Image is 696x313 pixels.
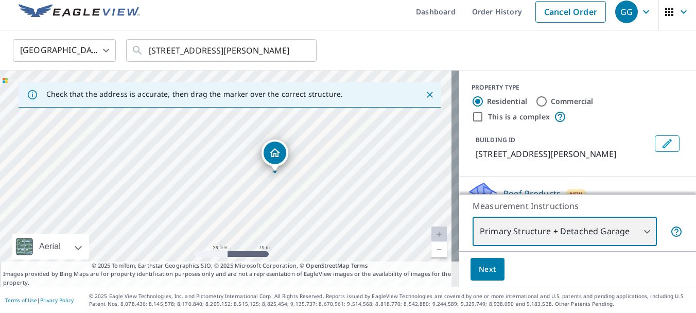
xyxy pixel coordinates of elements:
span: Next [479,263,496,276]
label: Commercial [551,96,594,107]
div: GG [615,1,638,23]
p: Measurement Instructions [473,200,683,212]
div: Aerial [12,234,89,259]
a: Current Level 20, Zoom In Disabled [431,227,447,242]
div: Primary Structure + Detached Garage [473,217,657,246]
p: Check that the address is accurate, then drag the marker over the correct structure. [46,90,343,99]
a: Cancel Order [535,1,606,23]
label: Residential [487,96,527,107]
span: New [570,190,583,198]
button: Edit building 1 [655,135,680,152]
button: Close [423,88,437,101]
a: Privacy Policy [40,297,74,304]
span: © 2025 TomTom, Earthstar Geographics SIO, © 2025 Microsoft Corporation, © [92,262,368,270]
div: Roof ProductsNew [467,181,688,211]
div: Aerial [36,234,64,259]
p: BUILDING ID [476,135,515,144]
div: PROPERTY TYPE [472,83,684,92]
a: OpenStreetMap [306,262,349,269]
img: EV Logo [19,4,140,20]
div: Dropped pin, building 1, Residential property, 2710 Ensley 5 Points W Ave Birmingham, AL 35218 [262,140,288,171]
label: This is a complex [488,112,550,122]
button: Next [471,258,504,281]
a: Terms of Use [5,297,37,304]
a: Terms [351,262,368,269]
p: [STREET_ADDRESS][PERSON_NAME] [476,148,651,160]
p: © 2025 Eagle View Technologies, Inc. and Pictometry International Corp. All Rights Reserved. Repo... [89,292,691,308]
span: Your report will include the primary structure and a detached garage if one exists. [670,225,683,238]
p: Roof Products [503,187,561,200]
p: | [5,297,74,303]
div: [GEOGRAPHIC_DATA] [13,36,116,65]
input: Search by address or latitude-longitude [149,36,295,65]
a: Current Level 20, Zoom Out [431,242,447,257]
